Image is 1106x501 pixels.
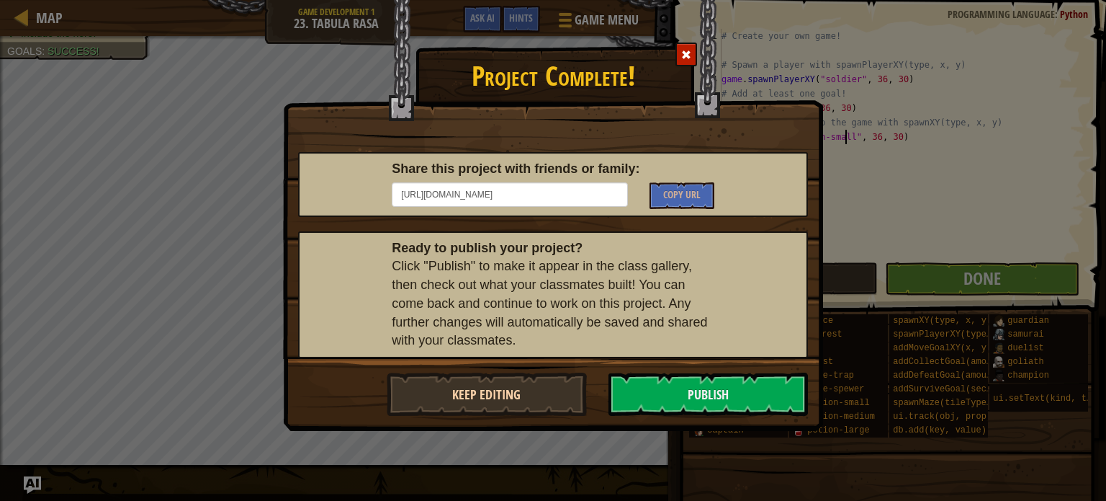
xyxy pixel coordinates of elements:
button: Publish [608,373,809,416]
button: Keep Editing [387,373,587,416]
h1: Project Complete! [284,53,822,91]
span: Copy URL [663,187,701,201]
button: Copy URL [649,182,714,209]
b: Ready to publish your project? [392,241,583,255]
span: Click "Publish" to make it appear in the class gallery, then check out what your classmates built... [392,259,707,347]
b: Share this project with friends or family: [392,161,639,176]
